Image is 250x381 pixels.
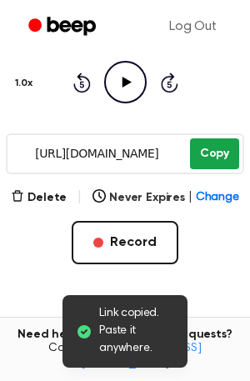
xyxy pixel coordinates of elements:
[77,188,82,208] span: |
[188,189,192,207] span: |
[196,189,239,207] span: Change
[99,305,174,358] span: Link copied. Paste it anywhere.
[92,189,239,207] button: Never Expires|Change
[17,11,111,43] a: Beep
[152,7,233,47] a: Log Out
[72,221,177,264] button: Record
[13,69,38,98] button: 1.0x
[81,343,202,369] a: [EMAIL_ADDRESS][DOMAIN_NAME]
[10,342,240,371] span: Contact us
[190,138,239,169] button: Copy
[11,189,67,207] button: Delete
